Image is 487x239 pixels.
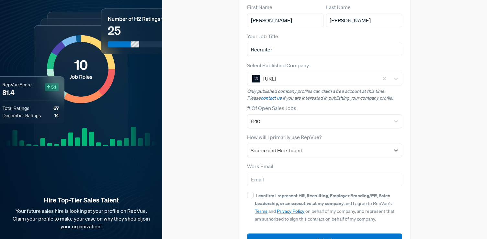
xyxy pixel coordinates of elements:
a: Privacy Policy [277,208,304,214]
label: Your Job Title [247,32,278,40]
span: and I agree to RepVue’s and on behalf of my company, and represent that I am authorized to sign t... [255,193,397,222]
a: contact us [261,95,282,101]
strong: Hire Top-Tier Sales Talent [10,196,152,204]
p: Only published company profiles can claim a free account at this time. Please if you are interest... [247,88,402,102]
p: Your future sales hire is looking at your profile on RepVue. Claim your profile to make your case... [10,207,152,230]
strong: I confirm I represent HR, Recruiting, Employer Branding/PR, Sales Leadership, or an executive at ... [255,192,390,206]
label: How will I primarily use RepVue? [247,133,322,141]
label: # Of Open Sales Jobs [247,104,296,112]
input: First Name [247,14,323,27]
label: Last Name [326,3,351,11]
label: Work Email [247,162,273,170]
label: First Name [247,3,272,11]
input: Last Name [326,14,402,27]
label: Select Published Company [247,61,309,69]
a: Terms [255,208,267,214]
img: Abacus.AI [252,75,260,82]
input: Email [247,173,402,186]
input: Title [247,43,402,56]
